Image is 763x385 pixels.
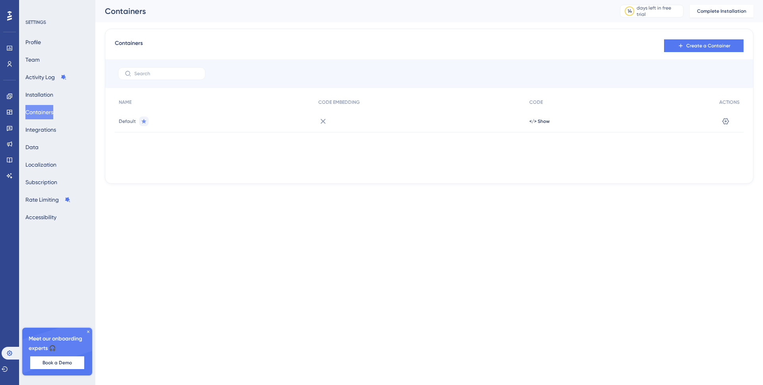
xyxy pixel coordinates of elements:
span: ACTIONS [719,99,740,105]
button: Subscription [25,175,57,189]
span: Complete Installation [697,8,746,14]
span: CODE [529,99,543,105]
span: Default [119,118,136,124]
div: 14 [627,8,632,14]
div: Containers [105,6,600,17]
button: Integrations [25,122,56,137]
span: Create a Container [686,43,730,49]
button: Accessibility [25,210,56,224]
button: Book a Demo [30,356,84,369]
div: SETTINGS [25,19,90,25]
span: NAME [119,99,132,105]
button: </> Show [529,118,550,124]
button: Rate Limiting [25,192,71,207]
button: Data [25,140,39,154]
button: Create a Container [664,39,744,52]
span: Containers [115,39,143,53]
span: Meet our onboarding experts 🎧 [29,334,86,353]
button: Profile [25,35,41,49]
button: Installation [25,87,53,102]
button: Complete Installation [690,5,753,17]
span: CODE EMBEDDING [318,99,360,105]
span: Book a Demo [43,360,72,366]
button: Activity Log [25,70,67,84]
button: Localization [25,157,56,172]
div: days left in free trial [637,5,681,17]
input: Search [134,71,199,76]
button: Containers [25,105,53,119]
button: Team [25,52,40,67]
